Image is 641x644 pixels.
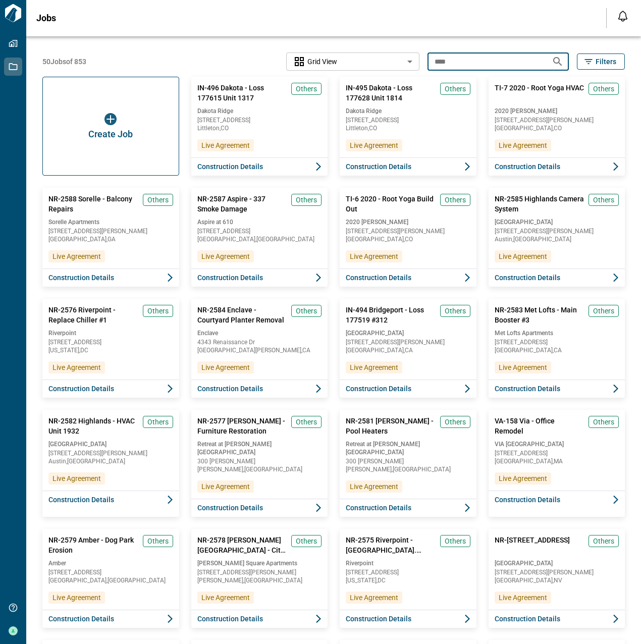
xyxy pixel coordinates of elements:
span: Live Agreement [201,593,250,603]
span: [GEOGRAPHIC_DATA] , [GEOGRAPHIC_DATA] [197,236,322,242]
button: Construction Details [340,269,476,287]
span: Construction Details [197,384,263,394]
span: Others [445,195,466,205]
span: Construction Details [197,162,263,172]
span: [STREET_ADDRESS] [197,228,322,234]
span: [GEOGRAPHIC_DATA] [48,440,173,448]
span: VA-158 Via - Office Remodel [495,416,585,436]
span: NR-2588 Sorelle - Balcony Repairs [48,194,139,214]
span: Others [593,417,614,427]
span: Construction Details [346,162,411,172]
span: Live Agreement [350,362,398,372]
span: Littleton , CO [197,125,322,131]
span: [STREET_ADDRESS][PERSON_NAME] [197,569,322,575]
span: NR-2585 Highlands Camera System [495,194,585,214]
span: [US_STATE] , DC [346,577,470,583]
span: [PERSON_NAME] Square Apartments [197,559,322,567]
span: NR-2581 [PERSON_NAME] - Pool Heaters [346,416,436,436]
span: NR-2575 Riverpoint - [GEOGRAPHIC_DATA]. [GEOGRAPHIC_DATA] [346,535,436,555]
span: Live Agreement [201,140,250,150]
span: Construction Details [48,495,114,505]
span: Construction Details [495,614,560,624]
span: [GEOGRAPHIC_DATA] [346,329,470,337]
span: Others [593,536,614,546]
span: Others [593,84,614,94]
span: [PERSON_NAME] , [GEOGRAPHIC_DATA] [197,466,322,472]
span: Construction Details [197,503,263,513]
span: Others [147,417,169,427]
span: [STREET_ADDRESS] [197,117,322,123]
span: Live Agreement [350,593,398,603]
span: Others [296,536,317,546]
span: [STREET_ADDRESS][PERSON_NAME] [495,569,619,575]
span: Live Agreement [499,362,547,372]
span: Others [296,195,317,205]
span: Live Agreement [52,593,101,603]
span: Met Lofts Apartments [495,329,619,337]
span: Construction Details [495,495,560,505]
span: Construction Details [197,614,263,624]
span: Live Agreement [52,251,101,261]
span: Others [593,195,614,205]
span: Live Agreement [499,251,547,261]
span: [GEOGRAPHIC_DATA] , [GEOGRAPHIC_DATA] [48,577,173,583]
span: Live Agreement [201,481,250,492]
span: Construction Details [495,384,560,394]
span: Riverpoint [48,329,173,337]
span: Construction Details [48,273,114,283]
button: Construction Details [191,157,328,176]
span: Live Agreement [499,593,547,603]
span: [STREET_ADDRESS][PERSON_NAME] [495,117,619,123]
button: Construction Details [489,269,625,287]
span: [GEOGRAPHIC_DATA] , NV [495,577,619,583]
span: TI-6 2020 - Root Yoga Build Out [346,194,436,214]
span: [STREET_ADDRESS][PERSON_NAME] [48,450,173,456]
span: NR-2583 Met Lofts - Main Booster #3 [495,305,585,325]
span: Retreat at [PERSON_NAME][GEOGRAPHIC_DATA] [346,440,470,456]
button: Construction Details [42,491,179,509]
span: VIA [GEOGRAPHIC_DATA] [495,440,619,448]
span: NR-2576 Riverpoint - Replace Chiller #1 [48,305,139,325]
button: Search jobs [548,51,568,72]
span: [STREET_ADDRESS][PERSON_NAME] [346,339,470,345]
button: Open notification feed [615,8,631,24]
span: [STREET_ADDRESS][PERSON_NAME] [346,228,470,234]
span: Filters [596,57,616,67]
button: Construction Details [340,499,476,517]
span: Others [147,536,169,546]
span: Live Agreement [201,251,250,261]
button: Construction Details [191,269,328,287]
img: icon button [104,113,117,125]
span: Austin , [GEOGRAPHIC_DATA] [48,458,173,464]
span: Construction Details [495,162,560,172]
span: NR-2578 [PERSON_NAME][GEOGRAPHIC_DATA] - City Repairs [197,535,288,555]
span: Others [296,417,317,427]
span: IN-496 Dakota - Loss 177615 Unit 1317 [197,83,288,103]
button: Construction Details [489,610,625,628]
button: Construction Details [340,157,476,176]
span: Others [296,84,317,94]
span: IN-495 Dakota - Loss 177628 Unit 1814 [346,83,436,103]
span: Littleton , CO [346,125,470,131]
span: 300 [PERSON_NAME] [346,458,470,464]
span: [GEOGRAPHIC_DATA][PERSON_NAME] , CA [197,347,322,353]
span: [GEOGRAPHIC_DATA] , GA [48,236,173,242]
button: Construction Details [191,610,328,628]
span: Create Job [88,129,133,139]
span: NR-2582 Highlands - HVAC Unit 1932 [48,416,139,436]
span: 2020 [PERSON_NAME] [495,107,619,115]
div: Without label [286,51,419,72]
span: Live Agreement [201,362,250,372]
button: Construction Details [340,380,476,398]
span: Construction Details [346,614,411,624]
span: Aspire at 610 [197,218,322,226]
span: NR-2579 Amber - Dog Park Erosion [48,535,139,555]
span: Construction Details [48,384,114,394]
span: Others [147,306,169,316]
button: Construction Details [489,157,625,176]
span: [STREET_ADDRESS] [495,339,619,345]
span: Grid View [307,57,337,67]
button: Construction Details [191,499,328,517]
span: NR-2584 Enclave - Courtyard Planter Removal [197,305,288,325]
span: 300 [PERSON_NAME] [197,458,322,464]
